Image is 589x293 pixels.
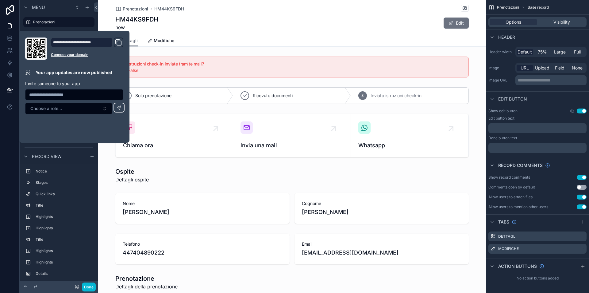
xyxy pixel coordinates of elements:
span: Edit button [498,96,527,102]
label: Quick links [36,192,92,196]
div: scrollable content [515,75,587,85]
label: Details [36,271,92,276]
label: Highlights [36,260,92,265]
button: Edit [444,18,469,29]
label: Done button text [488,136,517,141]
label: Notice [36,169,92,174]
label: Show edit button [488,109,518,113]
span: Dettagli [121,38,138,44]
div: Comments open by default [488,185,535,190]
p: Your app updates are now published [36,69,112,76]
button: Select Button [25,103,112,114]
a: Modifiche [148,35,174,47]
span: Choose a role... [30,105,62,112]
span: Record comments [498,162,543,168]
span: None [572,65,583,71]
label: Prenotazioni [33,20,91,25]
label: Image [488,65,513,70]
span: Prenotazioni [497,5,519,10]
span: Record view [32,153,62,159]
label: Image URL [488,78,513,83]
label: Highlights [36,214,92,219]
a: Add Booking [31,28,94,38]
a: Prenotazioni [115,6,148,12]
div: scrollable content [20,164,98,281]
div: No action buttons added [486,273,589,283]
button: Done [82,283,96,291]
a: Connect your domain [51,52,123,57]
span: Modifiche [154,38,174,44]
span: Menu [32,4,45,10]
div: scrollable content [488,123,587,133]
a: HM44KS9FDH [154,6,184,12]
span: Tabs [498,219,509,225]
span: Field [555,65,564,71]
span: URL [521,65,529,71]
span: Full [574,49,581,55]
label: Stages [36,180,92,185]
span: Header [498,34,515,40]
h1: HM44KS9FDH [115,15,158,24]
span: Action buttons [498,263,537,269]
a: Prenotazioni [23,17,94,27]
span: Base record [528,5,549,10]
label: Highlights [36,248,92,253]
label: Header width [488,49,513,54]
label: Title [36,237,92,242]
div: Allow users to mention other users [488,204,548,209]
span: new [115,24,158,31]
p: Invite someone to your app [25,81,123,87]
label: Dettagli [498,234,516,239]
div: Show record comments [488,175,530,180]
div: Domain and Custom Link [51,38,123,60]
label: Title [36,203,92,208]
label: Modifiche [498,246,519,251]
span: Visibility [553,19,570,25]
span: Large [554,49,566,55]
span: Options [506,19,521,25]
div: scrollable content [488,143,587,153]
div: Allow users to attach files [488,195,533,200]
label: Highlights [36,226,92,231]
span: Default [518,49,532,55]
label: Edit button text [488,116,514,121]
span: 75% [538,49,547,55]
span: Upload [535,65,549,71]
span: Prenotazioni [123,6,148,12]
